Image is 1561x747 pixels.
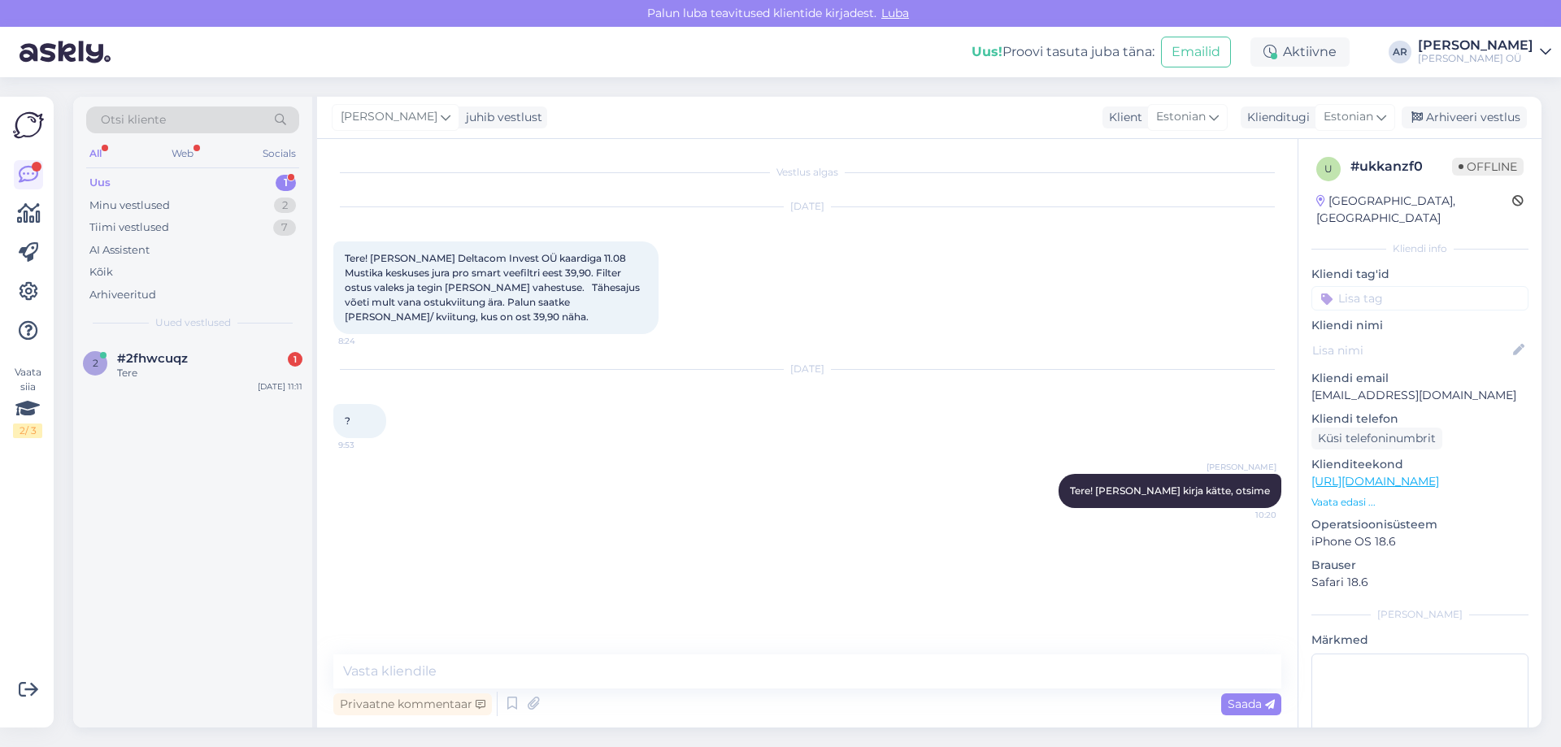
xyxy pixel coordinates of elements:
div: 2 / 3 [13,423,42,438]
button: Emailid [1161,37,1231,67]
div: Aktiivne [1250,37,1350,67]
div: [DATE] [333,199,1281,214]
div: Vaata siia [13,365,42,438]
p: Kliendi nimi [1311,317,1528,334]
div: [GEOGRAPHIC_DATA], [GEOGRAPHIC_DATA] [1316,193,1512,227]
div: Proovi tasuta juba täna: [972,42,1154,62]
img: Askly Logo [13,110,44,141]
div: Web [168,143,197,164]
span: #2fhwcuqz [117,351,188,366]
input: Lisa tag [1311,286,1528,311]
div: AI Assistent [89,242,150,258]
div: Klient [1102,109,1142,126]
a: [PERSON_NAME][PERSON_NAME] OÜ [1418,39,1551,65]
span: 8:24 [338,335,399,347]
p: [EMAIL_ADDRESS][DOMAIN_NAME] [1311,387,1528,404]
span: ? [345,415,350,427]
span: [PERSON_NAME] [1207,461,1276,473]
div: Küsi telefoninumbrit [1311,428,1442,450]
p: Kliendi tag'id [1311,266,1528,283]
span: Luba [876,6,914,20]
span: Tere! [PERSON_NAME] Deltacom Invest OÜ kaardiga 11.08 Mustika keskuses jura pro smart veefiltri e... [345,252,642,323]
div: [PERSON_NAME] OÜ [1418,52,1533,65]
div: Vestlus algas [333,165,1281,180]
div: 1 [276,175,296,191]
div: Arhiveeri vestlus [1402,106,1527,128]
a: [URL][DOMAIN_NAME] [1311,474,1439,489]
div: Kõik [89,264,113,280]
p: Brauser [1311,557,1528,574]
div: [DATE] [333,362,1281,376]
div: Socials [259,143,299,164]
div: Uus [89,175,111,191]
span: [PERSON_NAME] [341,108,437,126]
div: 1 [288,352,302,367]
span: 10:20 [1215,509,1276,521]
span: Tere! [PERSON_NAME] kirja kätte, otsime [1070,484,1270,497]
div: # ukkanzf0 [1350,157,1452,176]
span: Estonian [1156,108,1206,126]
p: Safari 18.6 [1311,574,1528,591]
span: Offline [1452,158,1524,176]
div: Kliendi info [1311,241,1528,256]
div: [PERSON_NAME] [1311,607,1528,622]
div: AR [1389,41,1411,63]
p: Kliendi email [1311,370,1528,387]
div: Klienditugi [1241,109,1310,126]
span: 2 [93,357,98,369]
div: Arhiveeritud [89,287,156,303]
div: juhib vestlust [459,109,542,126]
div: Privaatne kommentaar [333,693,492,715]
div: [DATE] 11:11 [258,380,302,393]
span: Estonian [1324,108,1373,126]
div: Tiimi vestlused [89,219,169,236]
p: Märkmed [1311,632,1528,649]
input: Lisa nimi [1312,341,1510,359]
p: Operatsioonisüsteem [1311,516,1528,533]
p: Klienditeekond [1311,456,1528,473]
p: iPhone OS 18.6 [1311,533,1528,550]
p: Kliendi telefon [1311,410,1528,428]
b: Uus! [972,44,1002,59]
div: All [86,143,105,164]
span: Otsi kliente [101,111,166,128]
div: Minu vestlused [89,198,170,214]
div: 7 [273,219,296,236]
span: Saada [1228,697,1275,711]
span: u [1324,163,1333,175]
div: [PERSON_NAME] [1418,39,1533,52]
span: 9:53 [338,439,399,451]
div: 2 [274,198,296,214]
p: Vaata edasi ... [1311,495,1528,510]
div: Tere [117,366,302,380]
span: Uued vestlused [155,315,231,330]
